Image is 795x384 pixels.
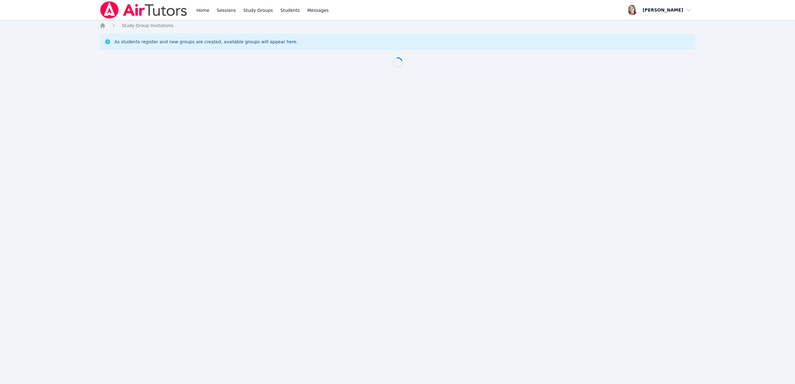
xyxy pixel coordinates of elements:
[307,7,329,13] span: Messages
[99,22,696,29] nav: Breadcrumb
[114,39,298,45] div: As students register and new groups are created, available groups will appear here.
[122,22,173,29] a: Study Group Invitations
[122,23,173,28] span: Study Group Invitations
[99,1,188,19] img: Air Tutors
